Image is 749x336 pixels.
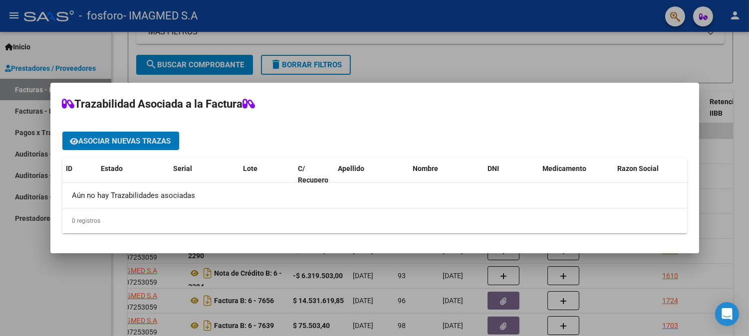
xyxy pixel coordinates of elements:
span: Estado [101,165,123,172]
datatable-header-cell: Medicamento [539,158,614,191]
datatable-header-cell: Nombre [409,158,484,191]
datatable-header-cell: Apellido [334,158,409,191]
span: Asociar nuevas trazas [79,137,171,146]
span: Medicamento [543,165,587,172]
div: Aún no hay Trazabilidades asociadas [62,183,687,208]
span: Serial [174,165,193,172]
span: ID [66,165,73,172]
datatable-header-cell: Estado [97,158,170,191]
button: Asociar nuevas trazas [62,132,179,150]
datatable-header-cell: Serial [170,158,240,191]
datatable-header-cell: C/ Recupero [294,158,334,191]
span: Lote [244,165,258,172]
span: C/ Recupero [298,165,329,184]
datatable-header-cell: ID [62,158,97,191]
datatable-header-cell: Lote [240,158,294,191]
h2: Trazabilidad Asociada a la Factura [62,95,687,114]
datatable-header-cell: DNI [484,158,539,191]
div: 0 registros [62,208,687,233]
span: Nombre [413,165,439,172]
span: DNI [488,165,499,172]
datatable-header-cell: Razon Social [614,158,689,191]
span: Apellido [338,165,365,172]
span: Razon Social [618,165,659,172]
div: Open Intercom Messenger [715,302,739,326]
